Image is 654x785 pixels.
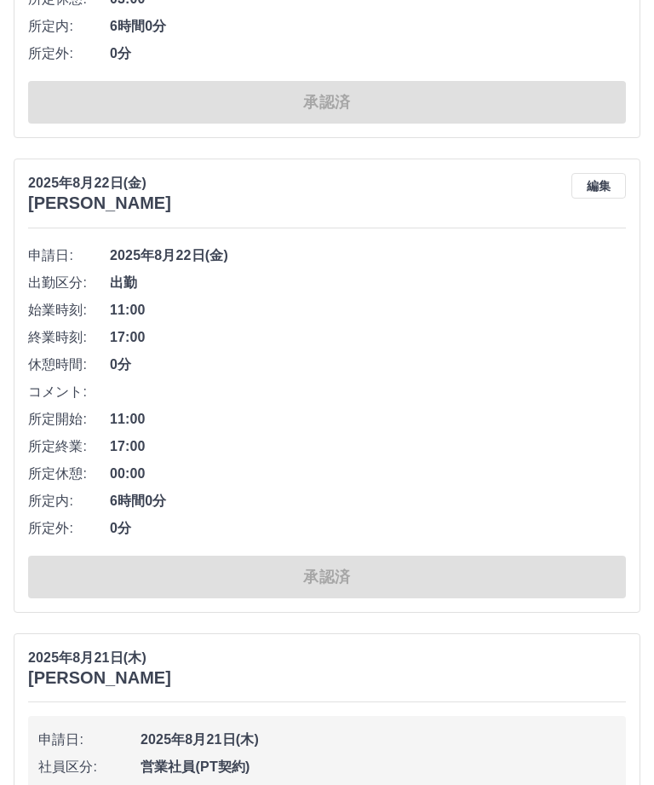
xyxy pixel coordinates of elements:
h3: [PERSON_NAME] [28,193,171,213]
span: 所定終業: [28,436,110,457]
span: 2025年8月21日(木) [141,730,616,750]
span: 出勤 [110,273,626,293]
span: 休憩時間: [28,355,110,375]
span: 所定外: [28,518,110,539]
span: 0分 [110,518,626,539]
span: 17:00 [110,436,626,457]
span: 00:00 [110,464,626,484]
span: 6時間0分 [110,16,626,37]
span: 所定外: [28,43,110,64]
span: 0分 [110,43,626,64]
span: 出勤区分: [28,273,110,293]
span: 営業社員(PT契約) [141,757,616,777]
span: 申請日: [38,730,141,750]
span: 2025年8月22日(金) [110,245,626,266]
span: 17:00 [110,327,626,348]
span: 6時間0分 [110,491,626,511]
span: 終業時刻: [28,327,110,348]
span: 所定休憩: [28,464,110,484]
p: 2025年8月21日(木) [28,648,171,668]
span: 始業時刻: [28,300,110,320]
span: 所定開始: [28,409,110,430]
h3: [PERSON_NAME] [28,668,171,688]
button: 編集 [571,173,626,199]
span: 申請日: [28,245,110,266]
span: 所定内: [28,16,110,37]
span: 0分 [110,355,626,375]
span: 社員区分: [38,757,141,777]
span: コメント: [28,382,110,402]
p: 2025年8月22日(金) [28,173,171,193]
span: 所定内: [28,491,110,511]
span: 11:00 [110,300,626,320]
span: 11:00 [110,409,626,430]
